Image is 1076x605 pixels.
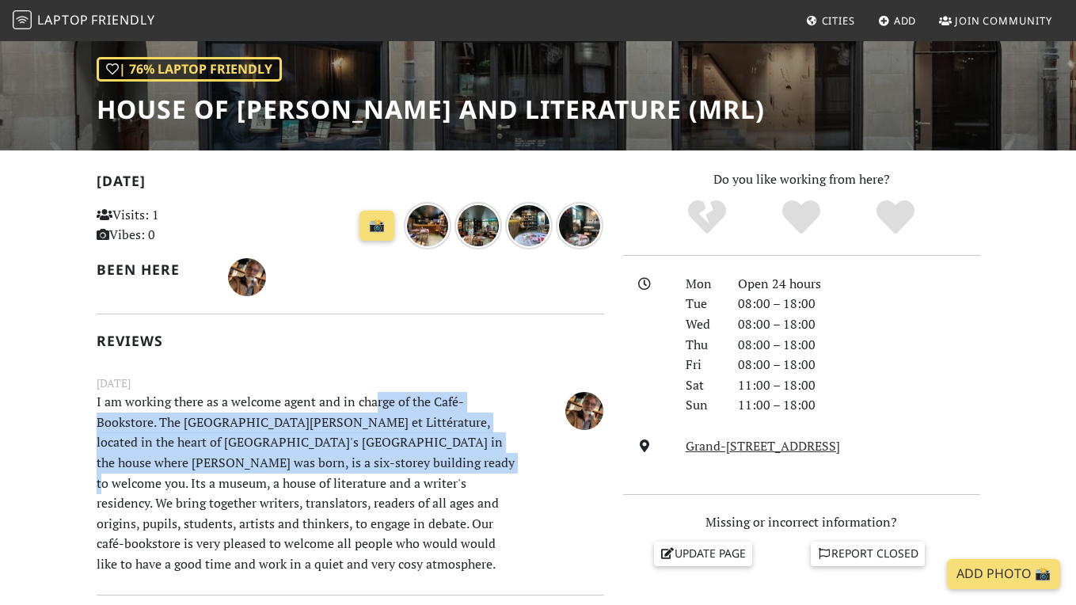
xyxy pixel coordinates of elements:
p: Do you like working from here? [623,169,980,190]
div: Fri [676,355,728,375]
a: Join Community [933,6,1059,35]
p: Visits: 1 Vibes: 0 [97,205,253,245]
div: No [660,198,755,238]
a: over 1 year ago [454,215,505,233]
img: LaptopFriendly [13,10,32,29]
div: 08:00 – 18:00 [728,335,990,356]
h2: Been here [97,261,209,278]
a: over 1 year ago [556,215,603,233]
div: Definitely! [848,198,942,238]
img: over 1 year ago [505,202,553,249]
img: 5334-macia.jpg [228,258,266,296]
div: 08:00 – 18:00 [728,355,990,375]
small: [DATE] [87,375,614,392]
a: Report closed [811,542,925,565]
div: Yes [755,198,849,238]
span: Macia Serge [228,267,266,284]
img: over 1 year ago [556,202,603,249]
div: 08:00 – 18:00 [728,294,990,314]
img: 5334-macia.jpg [565,392,603,430]
div: Wed [676,314,728,335]
h2: [DATE] [97,173,604,196]
a: Grand-[STREET_ADDRESS] [686,437,840,455]
a: Cities [800,6,861,35]
img: over 1 year ago [404,202,451,249]
div: Tue [676,294,728,314]
div: Sun [676,395,728,416]
h2: Reviews [97,333,604,349]
div: Sat [676,375,728,396]
div: 11:00 – 18:00 [728,375,990,396]
div: 11:00 – 18:00 [728,395,990,416]
span: Join Community [955,13,1052,28]
a: 📸 [359,211,394,241]
a: Update page [654,542,752,565]
div: Mon [676,274,728,295]
a: LaptopFriendly LaptopFriendly [13,7,155,35]
div: Thu [676,335,728,356]
a: Add [872,6,923,35]
span: Macia Serge [565,401,603,418]
a: over 1 year ago [505,215,556,233]
span: Laptop [37,11,89,29]
div: Open 24 hours [728,274,990,295]
span: Cities [822,13,855,28]
p: Missing or incorrect information? [623,512,980,533]
div: | 76% Laptop Friendly [97,57,282,82]
img: over 1 year ago [454,202,502,249]
p: I am working there as a welcome agent and in charge of the Café-Bookstore. The [GEOGRAPHIC_DATA][... [87,392,526,574]
a: over 1 year ago [404,215,454,233]
span: Friendly [91,11,154,29]
h1: House of [PERSON_NAME] and Literature (MRL) [97,94,765,124]
div: 08:00 – 18:00 [728,314,990,335]
span: Add [894,13,917,28]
